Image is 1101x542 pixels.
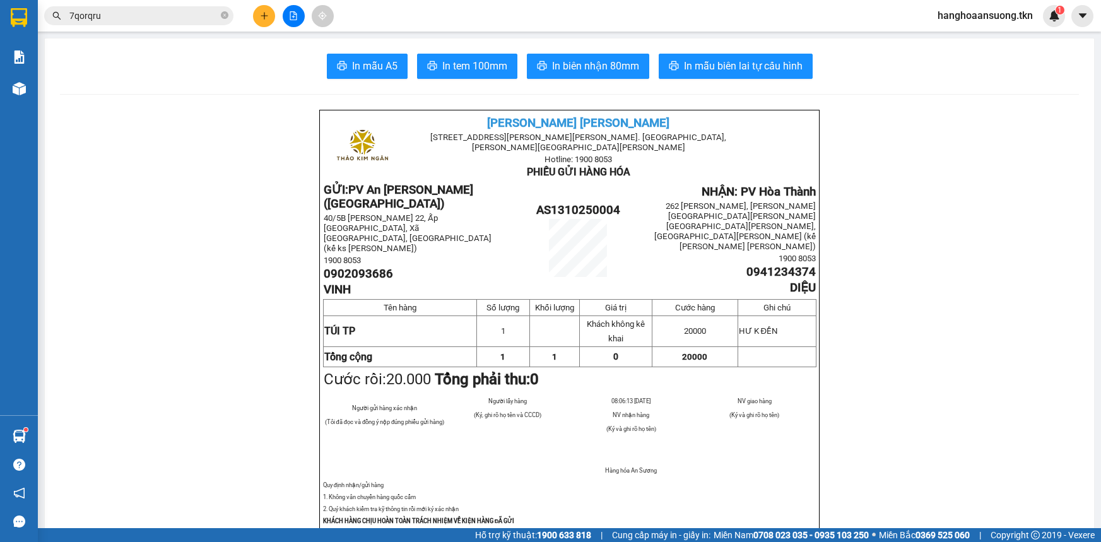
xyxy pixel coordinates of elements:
[324,325,355,337] span: TÚI TP
[714,528,869,542] span: Miền Nam
[763,303,791,312] span: Ghi chú
[324,183,473,211] strong: GỬI:
[746,265,816,279] span: 0941234374
[729,411,779,418] span: (Ký và ghi rõ họ tên)
[527,54,649,79] button: printerIn biên nhận 80mm
[552,352,557,362] span: 1
[324,370,539,388] span: Cước rồi:
[324,283,351,297] span: VINH
[435,370,539,388] strong: Tổng phải thu:
[253,5,275,27] button: plus
[11,8,27,27] img: logo-vxr
[1071,5,1093,27] button: caret-down
[324,183,473,211] span: PV An [PERSON_NAME] ([GEOGRAPHIC_DATA])
[323,493,416,500] span: 1. Không vân chuyển hàng quốc cấm
[675,303,715,312] span: Cước hàng
[331,116,393,179] img: logo
[979,528,981,542] span: |
[13,50,26,64] img: solution-icon
[1077,10,1088,21] span: caret-down
[537,61,547,73] span: printer
[611,398,651,404] span: 08:06:13 [DATE]
[325,418,445,425] span: (Tôi đã đọc và đồng ý nộp đúng phiếu gửi hàng)
[323,517,515,524] strong: KHÁCH HÀNG CHỊU HOÀN TOÀN TRÁCH NHIỆM VỀ KIỆN HÀNG ĐÃ GỬI
[69,9,218,23] input: Tìm tên, số ĐT hoặc mã đơn
[323,481,384,488] span: Quy định nhận/gửi hàng
[606,425,656,432] span: (Ký và ghi rõ họ tên)
[488,398,527,404] span: Người lấy hàng
[684,58,803,74] span: In mẫu biên lai tự cấu hình
[530,370,539,388] span: 0
[879,528,970,542] span: Miền Bắc
[430,133,726,152] span: [STREET_ADDRESS][PERSON_NAME][PERSON_NAME]. [GEOGRAPHIC_DATA], [PERSON_NAME][GEOGRAPHIC_DATA][PER...
[659,54,813,79] button: printerIn mẫu biên lai tự cấu hình
[289,11,298,20] span: file-add
[221,11,228,19] span: close-circle
[739,326,779,336] span: HƯ K ĐỀN
[682,352,707,362] span: 20000
[324,267,393,281] span: 0902093686
[601,528,603,542] span: |
[318,11,327,20] span: aim
[442,58,507,74] span: In tem 100mm
[52,11,61,20] span: search
[669,61,679,73] span: printer
[13,515,25,527] span: message
[352,404,417,411] span: Người gửi hàng xác nhận
[872,533,876,538] span: ⚪️
[1049,10,1060,21] img: icon-new-feature
[702,185,816,199] span: NHẬN: PV Hòa Thành
[500,352,505,362] span: 1
[260,11,269,20] span: plus
[386,370,431,388] span: 20.000
[417,54,517,79] button: printerIn tem 100mm
[779,254,816,263] span: 1900 8053
[337,61,347,73] span: printer
[221,10,228,22] span: close-circle
[13,487,25,499] span: notification
[13,459,25,471] span: question-circle
[545,155,612,164] span: Hotline: 1900 8053
[527,166,630,178] span: PHIẾU GỬI HÀNG HÓA
[612,528,710,542] span: Cung cấp máy in - giấy in:
[384,303,416,312] span: Tên hàng
[501,326,505,336] span: 1
[312,5,334,27] button: aim
[327,54,408,79] button: printerIn mẫu A5
[427,61,437,73] span: printer
[587,319,645,343] span: Khách không kê khai
[605,467,657,474] span: Hàng hóa An Sương
[486,303,519,312] span: Số lượng
[475,528,591,542] span: Hỗ trợ kỹ thuật:
[323,505,459,512] span: 2. Quý khách kiểm tra kỹ thông tin rồi mới ký xác nhận
[916,530,970,540] strong: 0369 525 060
[753,530,869,540] strong: 0708 023 035 - 0935 103 250
[790,281,816,295] span: DIỆU
[474,411,541,418] span: (Ký, ghi rõ họ tên và CCCD)
[552,58,639,74] span: In biên nhận 80mm
[613,351,618,362] span: 0
[738,398,772,404] span: NV giao hàng
[324,256,361,265] span: 1900 8053
[487,116,669,130] span: [PERSON_NAME] [PERSON_NAME]
[605,303,627,312] span: Giá trị
[613,411,649,418] span: NV nhận hàng
[324,351,372,363] strong: Tổng cộng
[1031,531,1040,539] span: copyright
[283,5,305,27] button: file-add
[24,428,28,432] sup: 1
[324,213,492,253] span: 40/5B [PERSON_NAME] 22, Ấp [GEOGRAPHIC_DATA], Xã [GEOGRAPHIC_DATA], [GEOGRAPHIC_DATA] (kế ks [PE...
[1057,6,1062,15] span: 1
[927,8,1043,23] span: hanghoaansuong.tkn
[654,201,816,251] span: 262 [PERSON_NAME], [PERSON_NAME][GEOGRAPHIC_DATA][PERSON_NAME][GEOGRAPHIC_DATA][PERSON_NAME], [GE...
[13,430,26,443] img: warehouse-icon
[536,203,620,217] span: AS1310250004
[352,58,397,74] span: In mẫu A5
[13,82,26,95] img: warehouse-icon
[684,326,706,336] span: 20000
[537,530,591,540] strong: 1900 633 818
[535,303,574,312] span: Khối lượng
[1056,6,1064,15] sup: 1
